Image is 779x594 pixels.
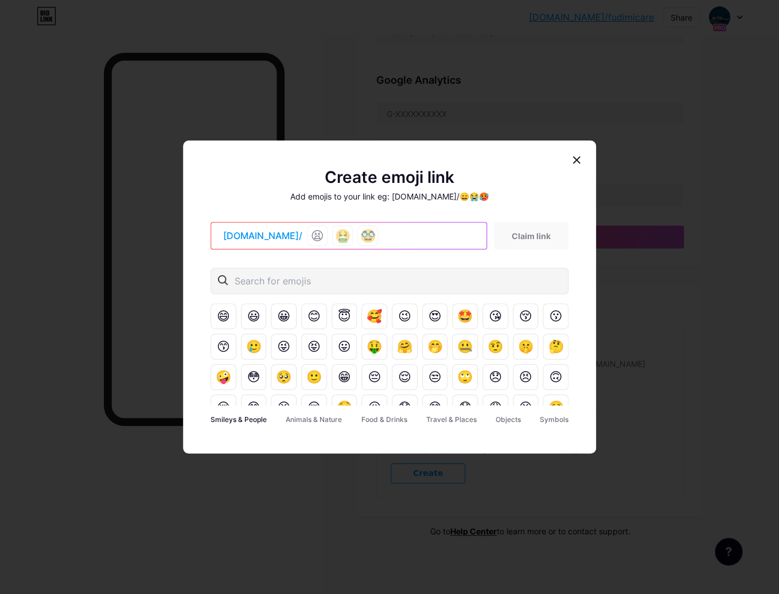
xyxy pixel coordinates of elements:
[513,334,539,359] div: 🤫
[482,334,508,359] div: 🤨
[513,364,539,390] div: 😣
[361,303,387,329] div: 🥰
[452,334,478,359] div: 🤐
[543,394,568,420] div: 🥱
[426,413,477,426] div: Travel & Places
[422,394,448,420] div: 😅
[513,303,539,329] div: 😚
[241,334,267,359] div: 🥲
[422,303,448,329] div: 😍
[332,394,357,420] div: 🤤
[211,303,236,329] div: 😄
[452,394,478,420] div: 😓
[211,413,267,426] div: Smileys & People
[214,229,302,243] div: [DOMAIN_NAME]/
[392,334,418,359] div: 🤗
[540,413,568,426] div: Symbols
[452,303,478,329] div: 🤩
[513,394,539,420] div: 😫
[494,222,568,249] div: Claim link
[361,364,387,390] div: 😔
[543,303,568,329] div: 😗
[332,225,353,246] div: 🤮
[271,394,297,420] div: 😭
[241,364,267,390] div: 😳
[482,394,508,420] div: 😩
[301,364,327,390] div: 🙂
[361,413,407,426] div: Food & Drinks
[452,364,478,390] div: 🙄
[301,334,327,359] div: 😝
[241,394,267,420] div: 😂
[271,334,297,359] div: 😜
[496,413,521,426] div: Objects
[392,394,418,420] div: 😰
[482,364,508,390] div: 😞
[543,364,568,390] div: 🙃
[392,303,418,329] div: 😉
[361,394,387,420] div: 😥
[271,303,297,329] div: 😀
[211,190,568,204] div: Add emojis to your link eg: [DOMAIN_NAME]/😄😭🥵
[235,274,379,288] input: Search for emojis
[332,364,357,390] div: 😁
[211,364,236,390] div: 🤪
[357,225,378,246] div: 🥸
[307,225,328,246] div: 😫
[332,334,357,359] div: 😛
[301,303,327,329] div: 😊
[301,394,327,420] div: 😪
[422,334,448,359] div: 🤭
[211,394,236,420] div: 😢
[543,334,568,359] div: 🤔
[286,413,342,426] div: Animals & Nature
[422,364,448,390] div: 😒
[482,303,508,329] div: 😘
[392,364,418,390] div: 😌
[361,334,387,359] div: 🤑
[211,169,568,185] div: Create emoji link
[332,303,357,329] div: 😇
[211,334,236,359] div: 😙
[241,303,267,329] div: 😃
[271,364,297,390] div: 🥺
